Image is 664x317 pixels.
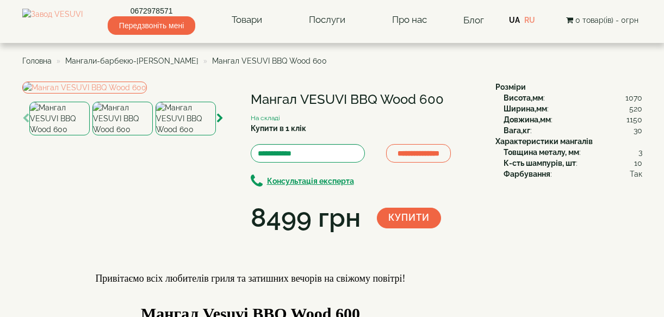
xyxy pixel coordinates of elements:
[92,102,153,135] img: Мангал VESUVI BBQ Wood 600
[504,115,551,124] b: Довжина,мм
[524,16,535,24] a: RU
[629,103,642,114] span: 520
[504,158,642,169] div: :
[298,8,356,33] a: Послуги
[634,158,642,169] span: 10
[251,123,306,134] label: Купити в 1 клік
[108,16,195,35] span: Передзвоніть мені
[504,103,642,114] div: :
[504,148,579,157] b: Товщина металу, мм
[65,57,198,65] a: Мангали-барбекю-[PERSON_NAME]
[504,159,576,167] b: К-сть шампурів, шт
[381,8,438,33] a: Про нас
[95,273,405,284] span: Привітаємо всіх любителів гриля та затишних вечорів на свіжому повітрі!
[504,147,642,158] div: :
[504,169,642,179] div: :
[267,177,354,185] b: Консультація експерта
[634,125,642,136] span: 30
[630,169,642,179] span: Так
[504,170,550,178] b: Фарбування
[504,94,543,102] b: Висота,мм
[463,15,484,26] a: Блог
[504,92,642,103] div: :
[22,9,83,32] img: Завод VESUVI
[212,57,327,65] span: Мангал VESUVI BBQ Wood 600
[22,82,147,94] img: Мангал VESUVI BBQ Wood 600
[156,102,216,135] img: Мангал VESUVI BBQ Wood 600
[251,114,280,122] small: На складі
[495,83,526,91] b: Розміри
[108,5,195,16] a: 0672978571
[504,126,530,135] b: Вага,кг
[251,92,479,107] h1: Мангал VESUVI BBQ Wood 600
[563,14,642,26] button: 0 товар(ів) - 0грн
[575,16,638,24] span: 0 товар(ів) - 0грн
[221,8,273,33] a: Товари
[504,114,642,125] div: :
[251,200,361,237] div: 8499 грн
[495,137,593,146] b: Характеристики мангалів
[504,125,642,136] div: :
[504,104,547,113] b: Ширина,мм
[22,57,52,65] a: Головна
[509,16,520,24] a: UA
[638,147,642,158] span: 3
[377,208,441,228] button: Купити
[29,102,90,135] img: Мангал VESUVI BBQ Wood 600
[625,92,642,103] span: 1070
[626,114,642,125] span: 1150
